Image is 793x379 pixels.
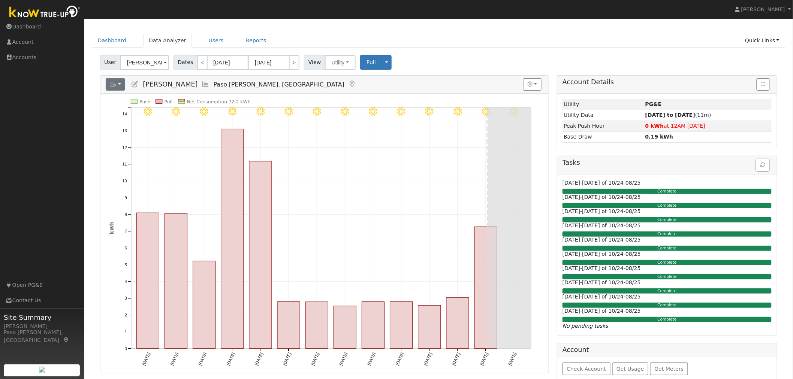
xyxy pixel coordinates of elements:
img: Know True-Up [6,4,84,21]
text: [DATE] [226,352,235,366]
i: 8/12 - Clear [256,107,265,116]
text: 12 [122,145,127,149]
h5: Account Details [563,78,772,86]
a: Reports [240,34,272,48]
i: 8/16 - Clear [369,107,377,116]
h6: [DATE]-[DATE] of 10/24-08/25 [563,308,772,314]
text: 8 [124,212,127,216]
span: Dates [174,55,198,70]
h5: Account [563,346,589,354]
h6: [DATE]-[DATE] of 10/24-08/25 [563,265,772,272]
div: Complete [563,217,772,222]
text: 3 [124,296,127,300]
h5: Tasks [563,159,772,167]
td: Utility Data [563,110,644,121]
text: [DATE] [169,352,179,366]
a: Map [348,81,356,88]
button: Issue History [757,78,770,91]
text: 6 [124,246,127,250]
div: Complete [563,303,772,308]
span: (11m) [645,112,711,118]
button: Pull [360,55,382,70]
a: < [197,55,208,70]
i: 8/19 - Clear [453,107,462,116]
span: Get Meters [655,366,684,372]
text: Net Consumption 72.2 kWh [187,99,251,104]
a: > [289,55,299,70]
a: Quick Links [739,34,785,48]
rect: onclick="" [165,213,187,348]
rect: onclick="" [193,261,215,349]
text: 4 [124,279,127,284]
button: Get Usage [612,363,649,375]
i: 8/17 - Clear [397,107,405,116]
a: Data Analyzer [143,34,192,48]
a: Users [203,34,229,48]
button: Refresh [756,159,770,172]
text: 5 [124,263,127,267]
text: [DATE] [367,352,376,366]
h6: [DATE]-[DATE] of 10/24-08/25 [563,251,772,257]
div: Complete [563,317,772,322]
i: 8/20 - Clear [482,107,490,116]
h6: [DATE]-[DATE] of 10/24-08/25 [563,237,772,243]
i: 8/14 - Clear [313,107,321,116]
rect: onclick="" [136,213,159,348]
td: Peak Push Hour [563,121,644,131]
i: 8/08 - Clear [144,107,152,116]
rect: onclick="" [390,301,413,348]
i: 8/13 - Clear [284,107,293,116]
h6: [DATE]-[DATE] of 10/24-08/25 [563,279,772,286]
span: View [304,55,325,70]
h6: [DATE]-[DATE] of 10/24-08/25 [563,208,772,215]
text: 2 [124,313,127,317]
text: [DATE] [507,352,517,366]
strong: ID: 17216292, authorized: 08/22/25 [645,101,662,107]
a: Multi-Series Graph [202,81,210,88]
text: [DATE] [451,352,461,366]
span: Pull [367,59,376,65]
div: Complete [563,246,772,251]
rect: onclick="" [446,297,469,348]
td: Base Draw [563,131,644,142]
text: kWh [109,221,115,234]
div: Complete [563,274,772,279]
button: Get Meters [650,363,688,375]
h6: [DATE]-[DATE] of 10/24-08/25 [563,180,772,186]
strong: 0.19 kWh [645,134,673,140]
rect: onclick="" [277,301,300,348]
span: Paso [PERSON_NAME], [GEOGRAPHIC_DATA] [214,81,344,88]
text: [DATE] [338,352,348,366]
i: 8/18 - Clear [425,107,434,116]
td: at 12AM [DATE] [644,121,772,131]
text: 10 [122,179,127,183]
i: No pending tasks [563,323,608,329]
button: Utility [325,55,356,70]
button: Check Account [563,363,610,375]
text: [DATE] [198,352,207,366]
span: [PERSON_NAME] [143,81,198,88]
rect: onclick="" [418,305,441,348]
a: Data Analyzer [129,10,182,19]
img: retrieve [39,367,45,373]
text: 1 [124,330,127,334]
span: Site Summary [4,312,80,322]
text: 9 [124,195,127,200]
i: 8/15 - Clear [341,107,349,116]
div: Complete [563,189,772,194]
div: Complete [563,260,772,265]
strong: 0 kWh [645,123,664,129]
span: Get Usage [616,366,644,372]
text: 14 [122,112,127,116]
rect: onclick="" [474,227,497,348]
text: [DATE] [423,352,433,366]
rect: onclick="" [305,302,328,348]
div: Paso [PERSON_NAME], [GEOGRAPHIC_DATA] [4,328,80,344]
h6: [DATE]-[DATE] of 10/24-08/25 [563,194,772,200]
text: 11 [122,162,127,166]
text: [DATE] [254,352,264,366]
text: Push [139,99,150,104]
rect: onclick="" [362,301,385,348]
i: 8/11 - Clear [228,107,236,116]
rect: onclick="" [221,129,244,348]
